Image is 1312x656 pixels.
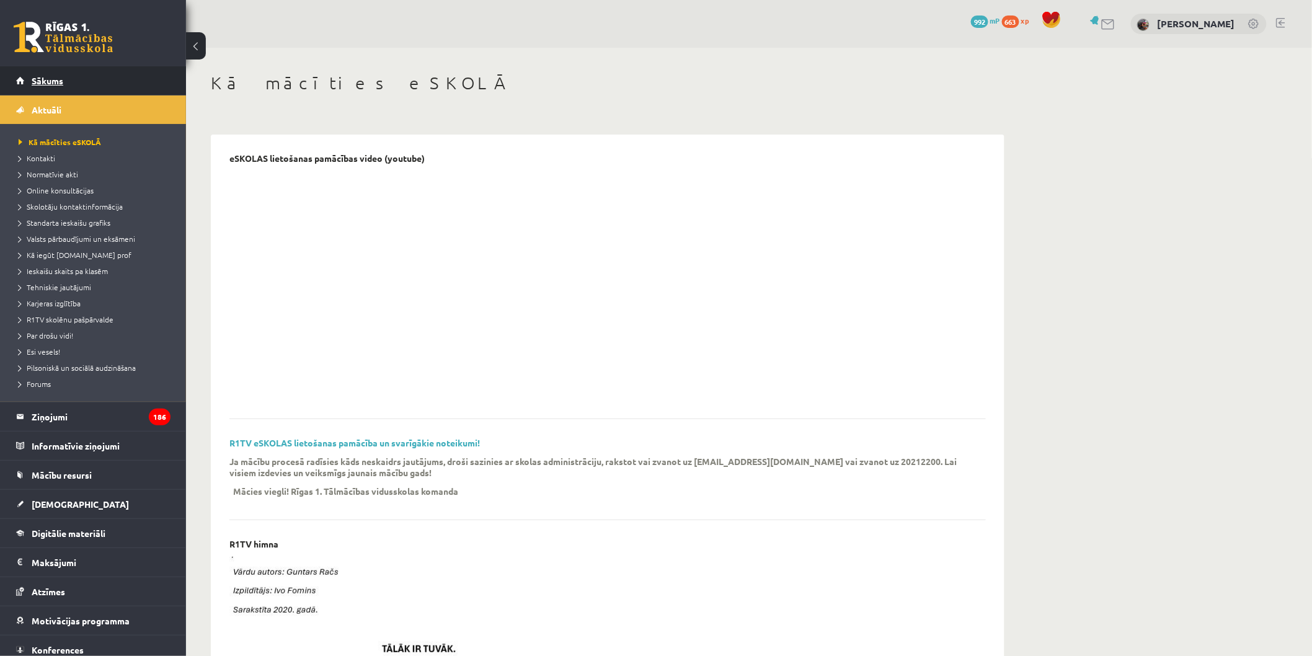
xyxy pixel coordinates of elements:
[32,644,84,655] span: Konferences
[19,218,110,228] span: Standarta ieskaišu grafiks
[19,281,174,293] a: Tehniskie jautājumi
[1021,16,1029,25] span: xp
[19,217,174,228] a: Standarta ieskaišu grafiks
[19,347,60,357] span: Esi vesels!
[19,169,78,179] span: Normatīvie akti
[291,485,458,497] p: Rīgas 1. Tālmācības vidusskolas komanda
[229,456,967,478] p: Ja mācību procesā radīsies kāds neskaidrs jautājums, droši sazinies ar skolas administrāciju, rak...
[211,73,1004,94] h1: Kā mācīties eSKOLĀ
[32,615,130,626] span: Motivācijas programma
[19,185,174,196] a: Online konsultācijas
[1002,16,1035,25] a: 663 xp
[1002,16,1019,28] span: 663
[16,66,171,95] a: Sākums
[229,153,425,164] p: eSKOLAS lietošanas pamācības video (youtube)
[14,22,113,53] a: Rīgas 1. Tālmācības vidusskola
[32,499,129,510] span: [DEMOGRAPHIC_DATA]
[16,461,171,489] a: Mācību resursi
[16,606,171,635] a: Motivācijas programma
[16,577,171,606] a: Atzīmes
[19,314,174,325] a: R1TV skolēnu pašpārvalde
[19,185,94,195] span: Online konsultācijas
[233,485,289,497] p: Mācies viegli!
[971,16,988,28] span: 992
[19,362,174,373] a: Pilsoniskā un sociālā audzināšana
[149,409,171,425] i: 186
[19,234,135,244] span: Valsts pārbaudījumi un eksāmeni
[19,298,174,309] a: Karjeras izglītība
[19,265,174,277] a: Ieskaišu skaits pa klasēm
[32,75,63,86] span: Sākums
[19,330,73,340] span: Par drošu vidi!
[990,16,1000,25] span: mP
[19,153,174,164] a: Kontakti
[19,202,123,211] span: Skolotāju kontaktinformācija
[32,104,61,115] span: Aktuāli
[32,528,105,539] span: Digitālie materiāli
[19,250,131,260] span: Kā iegūt [DOMAIN_NAME] prof
[19,136,174,148] a: Kā mācīties eSKOLĀ
[19,314,113,324] span: R1TV skolēnu pašpārvalde
[19,249,174,260] a: Kā iegūt [DOMAIN_NAME] prof
[32,469,92,481] span: Mācību resursi
[1137,19,1150,31] img: Evelīna Bernatoviča
[19,298,81,308] span: Karjeras izglītība
[16,490,171,518] a: [DEMOGRAPHIC_DATA]
[16,432,171,460] a: Informatīvie ziņojumi
[19,363,136,373] span: Pilsoniskā un sociālā audzināšana
[16,95,171,124] a: Aktuāli
[19,378,174,389] a: Forums
[971,16,1000,25] a: 992 mP
[229,437,480,448] a: R1TV eSKOLAS lietošanas pamācība un svarīgākie noteikumi!
[32,548,171,577] legend: Maksājumi
[19,201,174,212] a: Skolotāju kontaktinformācija
[19,346,174,357] a: Esi vesels!
[16,402,171,431] a: Ziņojumi186
[19,330,174,341] a: Par drošu vidi!
[19,153,55,163] span: Kontakti
[19,233,174,244] a: Valsts pārbaudījumi un eksāmeni
[19,266,108,276] span: Ieskaišu skaits pa klasēm
[19,282,91,292] span: Tehniskie jautājumi
[1158,17,1235,30] a: [PERSON_NAME]
[16,519,171,547] a: Digitālie materiāli
[32,586,65,597] span: Atzīmes
[32,432,171,460] legend: Informatīvie ziņojumi
[229,539,278,549] p: R1TV himna
[16,548,171,577] a: Maksājumi
[19,169,174,180] a: Normatīvie akti
[19,137,101,147] span: Kā mācīties eSKOLĀ
[32,402,171,431] legend: Ziņojumi
[19,379,51,389] span: Forums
